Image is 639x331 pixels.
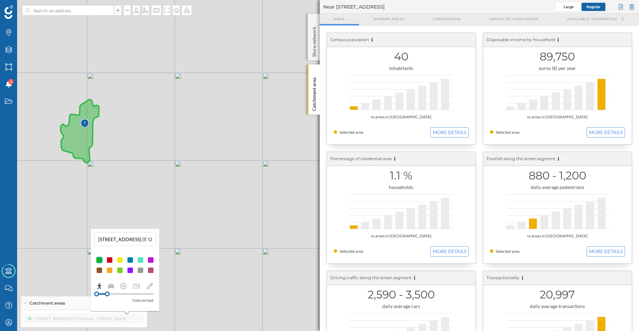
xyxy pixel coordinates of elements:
div: Census population [327,33,476,47]
div: inhabitants [334,65,469,72]
span: Available properties [567,16,617,22]
span: Large [564,4,574,9]
h1: 20,997 [490,288,625,301]
div: Transactionality [483,271,632,285]
img: Geoblink Logo [4,5,13,19]
div: vs areas in [GEOGRAPHIC_DATA] [334,114,469,120]
div: euros (€) per year [490,65,625,72]
span: Selected area [496,130,519,135]
span: Selected area [496,249,519,254]
span: Area [334,16,345,22]
button: MORE DETAILS [587,246,625,257]
div: Footfall along the street segment [483,152,632,166]
p: Store network [310,24,317,57]
p: Catchment area [310,75,317,111]
div: daily average cars [334,303,469,310]
h1: 880 - 1,200 [490,169,625,182]
div: vs areas in [GEOGRAPHIC_DATA] [490,114,625,120]
button: MORE DETAILS [430,127,469,138]
span: Selected area [340,249,363,254]
span: Origin of consumers [489,16,538,22]
button: MORE DETAILS [587,127,625,138]
div: Percentage of residential area [327,152,476,166]
h1: 40 [334,50,469,63]
div: households [334,184,469,191]
span: 2 [10,78,12,85]
img: Marker [81,117,89,131]
h1: 89,750 [490,50,625,63]
h1: 2,590 - 3,500 [334,288,469,301]
span: Support [13,5,37,11]
span: Regular [587,4,601,9]
span: Catchment areas [29,300,65,306]
div: Disposable income by household [483,33,632,47]
h1: 1.1 % [334,169,469,182]
div: vs areas in [GEOGRAPHIC_DATA] [334,233,469,239]
div: Driving traffic along the street segment [327,271,476,285]
div: daily average pedestrians [490,184,625,191]
span: Comparison [433,16,461,22]
div: daily average transactions [490,303,625,310]
span: Near [STREET_ADDRESS] [323,3,385,10]
p: 5 min on foot [132,297,153,304]
div: vs areas in [GEOGRAPHIC_DATA] [490,233,625,239]
span: Mirror areas [373,16,405,22]
button: MORE DETAILS [430,246,469,257]
span: Selected area [340,130,363,135]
